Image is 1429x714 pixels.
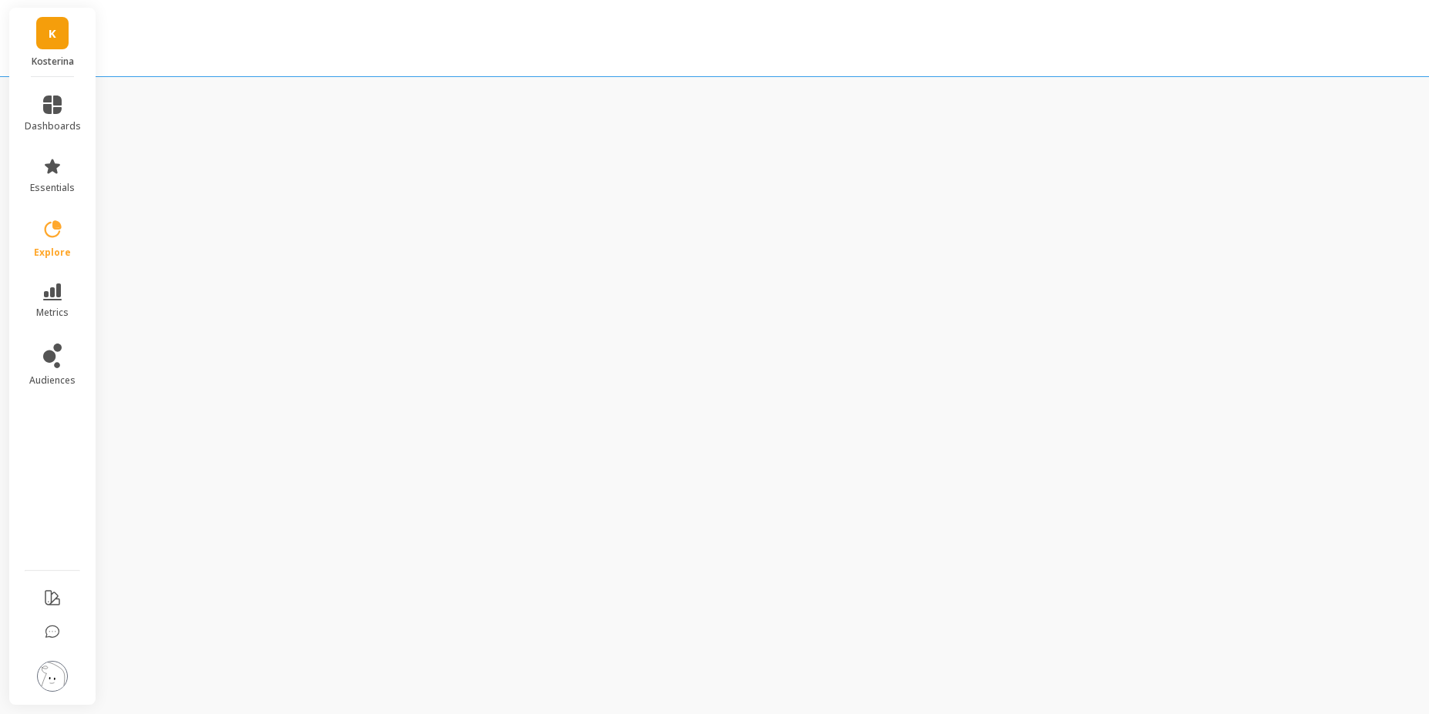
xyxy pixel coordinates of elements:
img: profile picture [37,661,68,692]
span: dashboards [25,120,81,132]
span: audiences [29,374,76,387]
span: explore [34,246,71,259]
span: essentials [30,182,75,194]
p: Kosterina [25,55,81,68]
span: K [49,25,56,42]
span: metrics [36,307,69,319]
